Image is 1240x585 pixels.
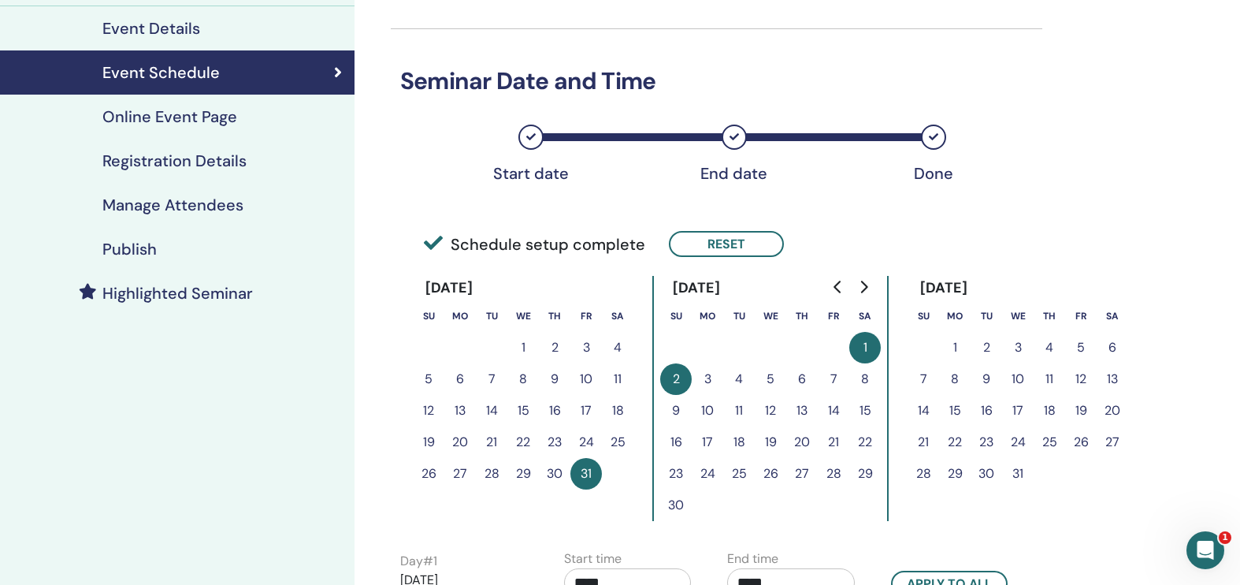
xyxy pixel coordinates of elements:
[492,164,570,183] div: Start date
[660,427,692,458] button: 16
[444,363,476,395] button: 6
[102,107,237,126] h4: Online Event Page
[908,427,939,458] button: 21
[818,363,849,395] button: 7
[1219,531,1231,544] span: 1
[723,300,755,332] th: Tuesday
[1065,427,1097,458] button: 26
[908,458,939,490] button: 28
[818,300,849,332] th: Friday
[507,363,539,395] button: 8
[539,427,570,458] button: 23
[786,458,818,490] button: 27
[1065,332,1097,363] button: 5
[102,284,253,303] h4: Highlighted Seminar
[476,395,507,427] button: 14
[669,231,784,257] button: Reset
[476,300,507,332] th: Tuesday
[908,395,939,427] button: 14
[476,363,507,395] button: 7
[413,300,444,332] th: Sunday
[570,363,602,395] button: 10
[692,363,723,395] button: 3
[849,363,881,395] button: 8
[1002,363,1034,395] button: 10
[444,458,476,490] button: 27
[570,458,602,490] button: 31
[971,395,1002,427] button: 16
[413,458,444,490] button: 26
[602,332,633,363] button: 4
[660,458,692,490] button: 23
[1002,300,1034,332] th: Wednesday
[1097,332,1128,363] button: 6
[692,458,723,490] button: 24
[939,363,971,395] button: 8
[851,271,876,303] button: Go to next month
[692,300,723,332] th: Monday
[908,363,939,395] button: 7
[849,395,881,427] button: 15
[723,363,755,395] button: 4
[507,427,539,458] button: 22
[939,427,971,458] button: 22
[1097,427,1128,458] button: 27
[400,552,437,571] label: Day # 1
[413,363,444,395] button: 5
[939,300,971,332] th: Monday
[1097,363,1128,395] button: 13
[1034,332,1065,363] button: 4
[444,427,476,458] button: 20
[424,233,645,256] span: Schedule setup complete
[444,395,476,427] button: 13
[695,164,774,183] div: End date
[539,332,570,363] button: 2
[507,458,539,490] button: 29
[818,395,849,427] button: 14
[660,300,692,332] th: Sunday
[1034,300,1065,332] th: Thursday
[476,427,507,458] button: 21
[723,427,755,458] button: 18
[971,300,1002,332] th: Tuesday
[786,395,818,427] button: 13
[570,300,602,332] th: Friday
[723,395,755,427] button: 11
[692,427,723,458] button: 17
[908,300,939,332] th: Sunday
[570,332,602,363] button: 3
[818,427,849,458] button: 21
[723,458,755,490] button: 25
[507,300,539,332] th: Wednesday
[1002,458,1034,490] button: 31
[660,395,692,427] button: 9
[755,395,786,427] button: 12
[602,427,633,458] button: 25
[849,300,881,332] th: Saturday
[849,458,881,490] button: 29
[1034,363,1065,395] button: 11
[818,458,849,490] button: 28
[786,363,818,395] button: 6
[507,395,539,427] button: 15
[894,164,973,183] div: Done
[413,395,444,427] button: 12
[1002,427,1034,458] button: 24
[939,458,971,490] button: 29
[1065,395,1097,427] button: 19
[1186,531,1224,569] iframe: Intercom live chat
[908,276,981,300] div: [DATE]
[1097,300,1128,332] th: Saturday
[539,300,570,332] th: Thursday
[971,332,1002,363] button: 2
[102,240,157,259] h4: Publish
[102,196,243,214] h4: Manage Attendees
[826,271,851,303] button: Go to previous month
[1002,395,1034,427] button: 17
[849,332,881,363] button: 1
[570,395,602,427] button: 17
[539,458,570,490] button: 30
[1034,395,1065,427] button: 18
[939,332,971,363] button: 1
[413,427,444,458] button: 19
